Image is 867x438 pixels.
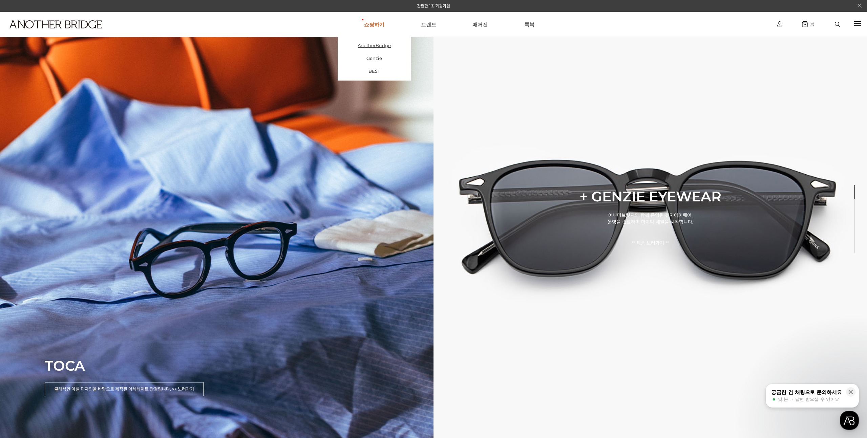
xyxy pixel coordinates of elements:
img: cart [802,21,808,27]
a: 홈 [2,215,45,232]
a: 쇼핑하기 [364,12,384,37]
a: 매거진 [472,12,488,37]
a: 설정 [87,215,130,232]
a: 룩북 [524,12,534,37]
img: search [835,22,840,27]
span: 홈 [21,225,25,230]
p: + GENZIE EYEWEAR [527,188,774,205]
p: 어나더브릿지와 함께 운영된 겐지아이웨어. 운영을 종료하며 마지막 세일을 시작합니다. ** 제품 보러가기 ** [527,208,774,250]
span: 설정 [105,225,113,230]
a: AnotherBridge [338,39,411,52]
p: TOCA [45,357,204,374]
span: (0) [808,22,815,26]
a: BEST [338,65,411,78]
a: logo [3,20,133,45]
a: 대화 [45,215,87,232]
p: 클래식한 아넬 디자인을 바탕으로 제작된 아세테이트 안경입니다. >> 보러가기 [45,382,204,396]
a: 간편한 1초 회원가입 [417,3,450,8]
img: cart [777,21,782,27]
img: logo [9,20,102,28]
a: (0) [802,21,815,27]
a: 브랜드 [421,12,436,37]
span: 대화 [62,225,70,231]
a: Genzie [338,52,411,65]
